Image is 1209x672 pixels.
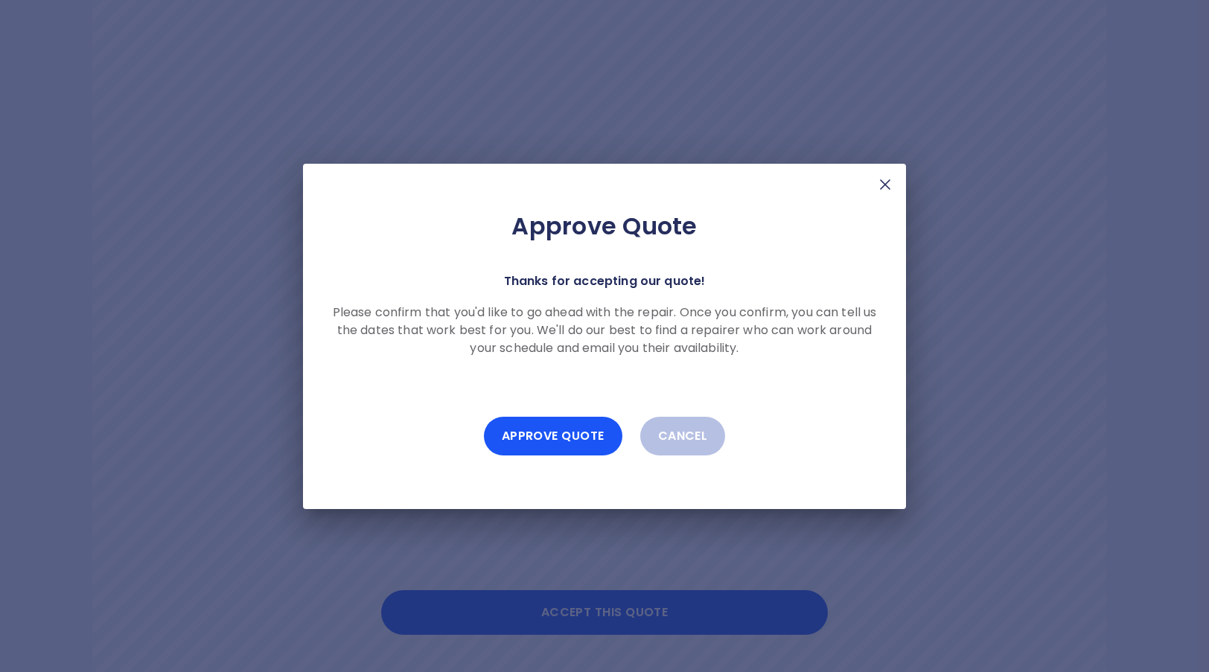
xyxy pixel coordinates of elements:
p: Thanks for accepting our quote! [504,271,706,292]
button: Cancel [640,417,726,455]
p: Please confirm that you'd like to go ahead with the repair. Once you confirm, you can tell us the... [327,304,882,357]
button: Approve Quote [484,417,622,455]
img: X Mark [876,176,894,193]
h2: Approve Quote [327,211,882,241]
